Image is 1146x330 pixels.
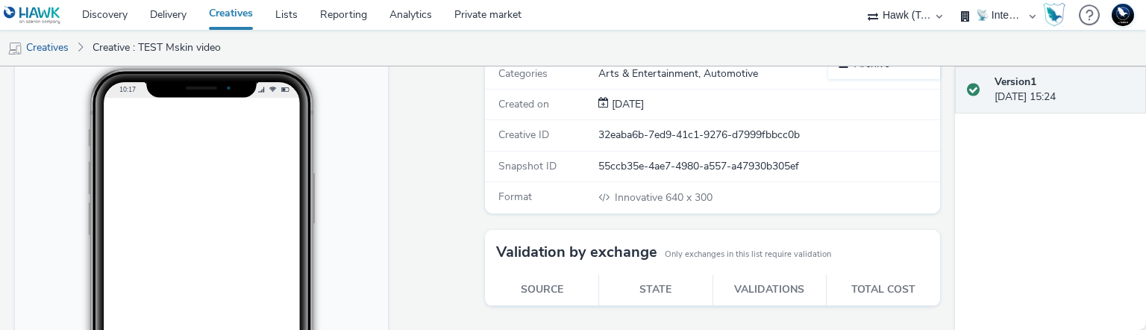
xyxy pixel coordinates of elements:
[498,128,549,142] span: Creative ID
[598,128,939,143] div: 32eaba6b-7ed9-41c1-9276-d7999fbbcc0b
[496,241,657,264] h3: Validation by exchange
[1043,3,1071,27] a: Hawk Academy
[498,190,532,204] span: Format
[613,190,713,205] span: 640 x 300
[85,30,228,66] a: Creative : TEST Mskin video
[485,275,599,305] th: Source
[995,75,1036,89] strong: Version 1
[827,275,941,305] th: Total cost
[4,6,61,25] img: undefined Logo
[104,57,121,66] span: 10:17
[498,159,557,173] span: Snapshot ID
[665,249,831,261] small: Only exchanges in this list require validation
[498,66,548,81] span: Categories
[498,97,549,111] span: Created on
[609,97,644,112] div: Creation 01 August 2025, 15:24
[713,275,827,305] th: Validations
[7,41,22,56] img: mobile
[598,159,939,174] div: 55ccb35e-4ae7-4980-a557-a47930b305ef
[1112,4,1134,26] img: Support Hawk
[1043,3,1065,27] img: Hawk Academy
[598,66,939,81] div: Arts & Entertainment, Automotive
[995,75,1134,105] div: [DATE] 15:24
[615,190,666,205] span: Innovative
[599,275,713,305] th: State
[609,97,644,111] span: [DATE]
